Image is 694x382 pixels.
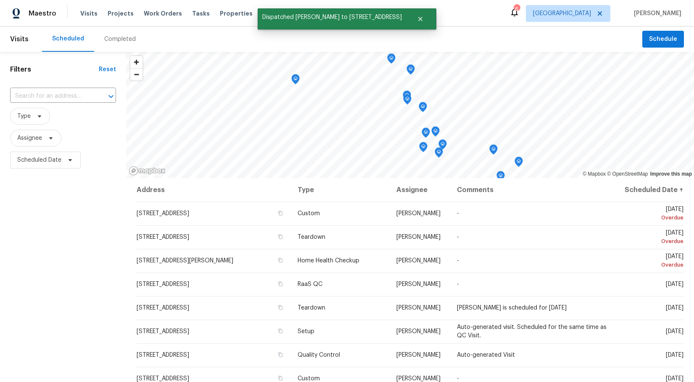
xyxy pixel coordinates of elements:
[137,305,189,311] span: [STREET_ADDRESS]
[457,324,607,339] span: Auto-generated visit. Scheduled for the same time as QC Visit.
[10,90,92,103] input: Search for an address...
[607,171,648,177] a: OpenStreetMap
[666,281,683,287] span: [DATE]
[396,281,441,287] span: [PERSON_NAME]
[126,52,694,178] canvas: Map
[450,178,615,202] th: Comments
[277,351,284,358] button: Copy Address
[99,65,116,74] div: Reset
[277,374,284,382] button: Copy Address
[298,376,320,382] span: Custom
[666,329,683,334] span: [DATE]
[666,376,683,382] span: [DATE]
[396,234,441,240] span: [PERSON_NAME]
[621,237,683,246] div: Overdue
[130,56,142,68] button: Zoom in
[533,9,591,18] span: [GEOGRAPHIC_DATA]
[258,8,406,26] span: Dispatched [PERSON_NAME] to [STREET_ADDRESS]
[137,258,233,264] span: [STREET_ADDRESS][PERSON_NAME]
[621,261,683,269] div: Overdue
[457,305,567,311] span: [PERSON_NAME] is scheduled for [DATE]
[621,206,683,222] span: [DATE]
[136,178,291,202] th: Address
[666,305,683,311] span: [DATE]
[130,68,142,80] button: Zoom out
[403,94,412,107] div: Map marker
[666,352,683,358] span: [DATE]
[396,329,441,334] span: [PERSON_NAME]
[396,376,441,382] span: [PERSON_NAME]
[277,209,284,217] button: Copy Address
[10,65,99,74] h1: Filters
[496,171,505,184] div: Map marker
[277,304,284,311] button: Copy Address
[137,376,189,382] span: [STREET_ADDRESS]
[650,171,692,177] a: Improve this map
[457,258,459,264] span: -
[52,35,84,43] div: Scheduled
[457,281,459,287] span: -
[277,280,284,288] button: Copy Address
[514,5,520,13] div: 6
[298,329,314,334] span: Setup
[515,157,523,170] div: Map marker
[406,11,434,27] button: Close
[298,305,325,311] span: Teardown
[419,142,427,155] div: Map marker
[10,30,29,48] span: Visits
[435,147,443,160] div: Map marker
[29,9,56,18] span: Maestro
[457,376,459,382] span: -
[403,91,411,104] div: Map marker
[104,35,136,43] div: Completed
[631,9,681,18] span: [PERSON_NAME]
[583,171,606,177] a: Mapbox
[137,211,189,216] span: [STREET_ADDRESS]
[621,254,683,269] span: [DATE]
[108,9,134,18] span: Projects
[192,11,210,16] span: Tasks
[396,211,441,216] span: [PERSON_NAME]
[144,9,182,18] span: Work Orders
[621,230,683,246] span: [DATE]
[291,178,390,202] th: Type
[457,211,459,216] span: -
[438,139,447,152] div: Map marker
[17,134,42,142] span: Assignee
[291,74,300,87] div: Map marker
[277,233,284,240] button: Copy Address
[17,112,31,120] span: Type
[431,126,440,139] div: Map marker
[130,69,142,80] span: Zoom out
[137,329,189,334] span: [STREET_ADDRESS]
[489,144,498,158] div: Map marker
[621,214,683,222] div: Overdue
[642,31,684,48] button: Schedule
[298,352,340,358] span: Quality Control
[137,281,189,287] span: [STREET_ADDRESS]
[615,178,684,202] th: Scheduled Date ↑
[277,327,284,335] button: Copy Address
[298,281,322,287] span: RaaS QC
[396,352,441,358] span: [PERSON_NAME]
[80,9,98,18] span: Visits
[649,34,677,45] span: Schedule
[17,156,61,164] span: Scheduled Date
[277,256,284,264] button: Copy Address
[419,102,427,115] div: Map marker
[220,9,253,18] span: Properties
[387,53,396,67] div: Map marker
[422,128,430,141] div: Map marker
[137,352,189,358] span: [STREET_ADDRESS]
[390,178,450,202] th: Assignee
[129,166,166,176] a: Mapbox homepage
[396,305,441,311] span: [PERSON_NAME]
[105,91,117,102] button: Open
[406,64,415,77] div: Map marker
[137,234,189,240] span: [STREET_ADDRESS]
[457,352,515,358] span: Auto-generated Visit
[457,234,459,240] span: -
[396,258,441,264] span: [PERSON_NAME]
